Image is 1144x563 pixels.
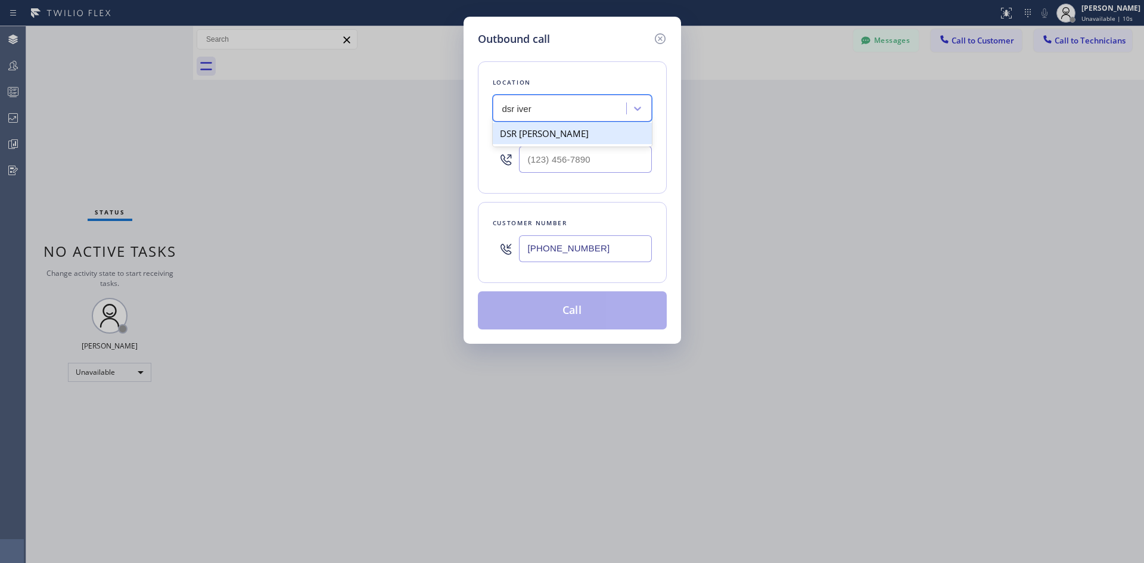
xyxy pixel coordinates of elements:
[493,76,652,89] div: Location
[478,291,667,329] button: Call
[478,31,550,47] h5: Outbound call
[519,146,652,173] input: (123) 456-7890
[493,217,652,229] div: Customer number
[493,123,652,144] div: DSR [PERSON_NAME]
[519,235,652,262] input: (123) 456-7890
